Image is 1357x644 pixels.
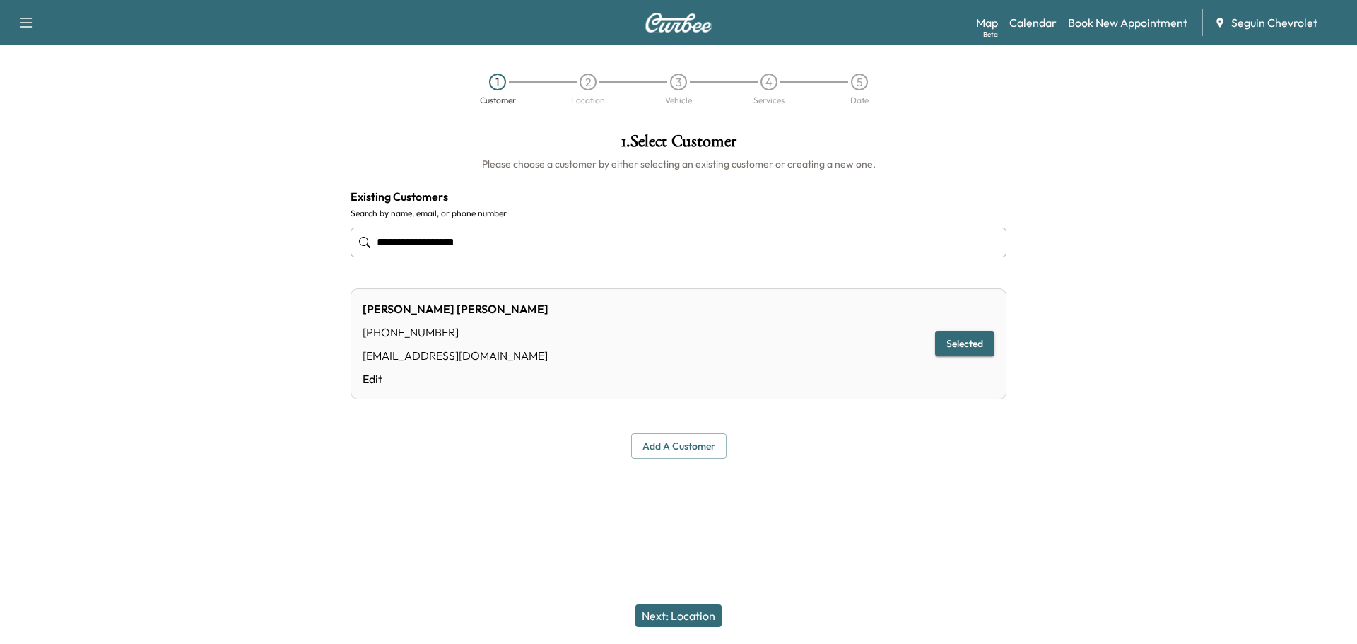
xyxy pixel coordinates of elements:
h4: Existing Customers [351,188,1006,205]
a: Book New Appointment [1068,14,1187,31]
div: [PERSON_NAME] [PERSON_NAME] [363,300,548,317]
a: Calendar [1009,14,1057,31]
a: Edit [363,370,548,387]
div: [EMAIL_ADDRESS][DOMAIN_NAME] [363,347,548,364]
div: Vehicle [665,96,692,105]
a: MapBeta [976,14,998,31]
span: Seguin Chevrolet [1231,14,1317,31]
div: Services [753,96,785,105]
img: Curbee Logo [645,13,712,33]
button: Add a customer [631,433,727,459]
div: Date [850,96,869,105]
label: Search by name, email, or phone number [351,208,1006,219]
div: 3 [670,74,687,90]
h6: Please choose a customer by either selecting an existing customer or creating a new one. [351,157,1006,171]
div: 4 [760,74,777,90]
div: Location [571,96,605,105]
div: [PHONE_NUMBER] [363,324,548,341]
div: 1 [489,74,506,90]
h1: 1 . Select Customer [351,133,1006,157]
button: Selected [935,331,994,357]
div: Customer [480,96,516,105]
button: Next: Location [635,604,722,627]
div: 5 [851,74,868,90]
div: 2 [580,74,597,90]
div: Beta [983,29,998,40]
